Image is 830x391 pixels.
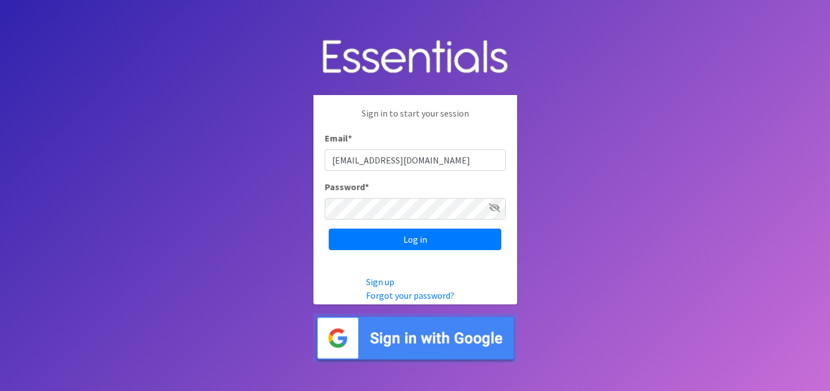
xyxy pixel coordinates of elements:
[329,229,501,250] input: Log in
[348,132,352,144] abbr: required
[366,276,394,287] a: Sign up
[313,28,517,87] img: Human Essentials
[325,131,352,145] label: Email
[325,106,506,131] p: Sign in to start your session
[325,180,369,194] label: Password
[365,181,369,192] abbr: required
[366,290,454,301] a: Forgot your password?
[313,313,517,363] img: Sign in with Google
